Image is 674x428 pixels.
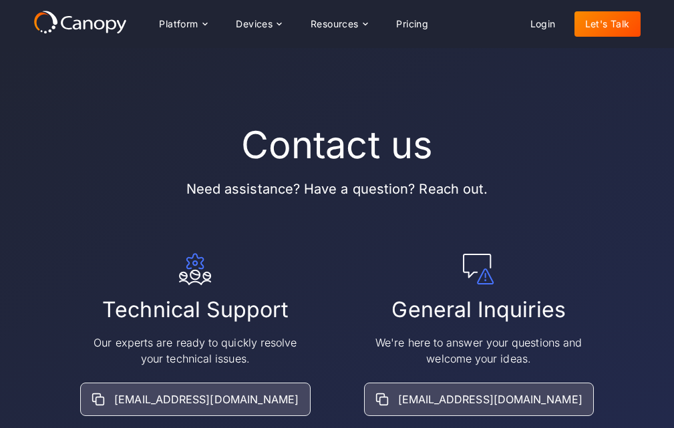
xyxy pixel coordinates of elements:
p: Need assistance? Have a question? Reach out. [186,178,488,200]
h2: Technical Support [102,296,288,324]
div: Resources [311,19,359,29]
div: Platform [148,11,217,37]
div: [EMAIL_ADDRESS][DOMAIN_NAME] [114,391,299,407]
p: Our experts are ready to quickly resolve your technical issues. [88,335,302,367]
h1: Contact us [241,123,433,168]
div: Resources [300,11,377,37]
div: Platform [159,19,198,29]
div: [EMAIL_ADDRESS][DOMAIN_NAME] [398,391,582,407]
a: Pricing [385,11,439,37]
a: Login [520,11,566,37]
p: We're here to answer your questions and welcome your ideas. [372,335,586,367]
div: Devices [236,19,273,29]
div: Devices [225,11,292,37]
a: Let's Talk [574,11,641,37]
h2: General Inquiries [391,296,565,324]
